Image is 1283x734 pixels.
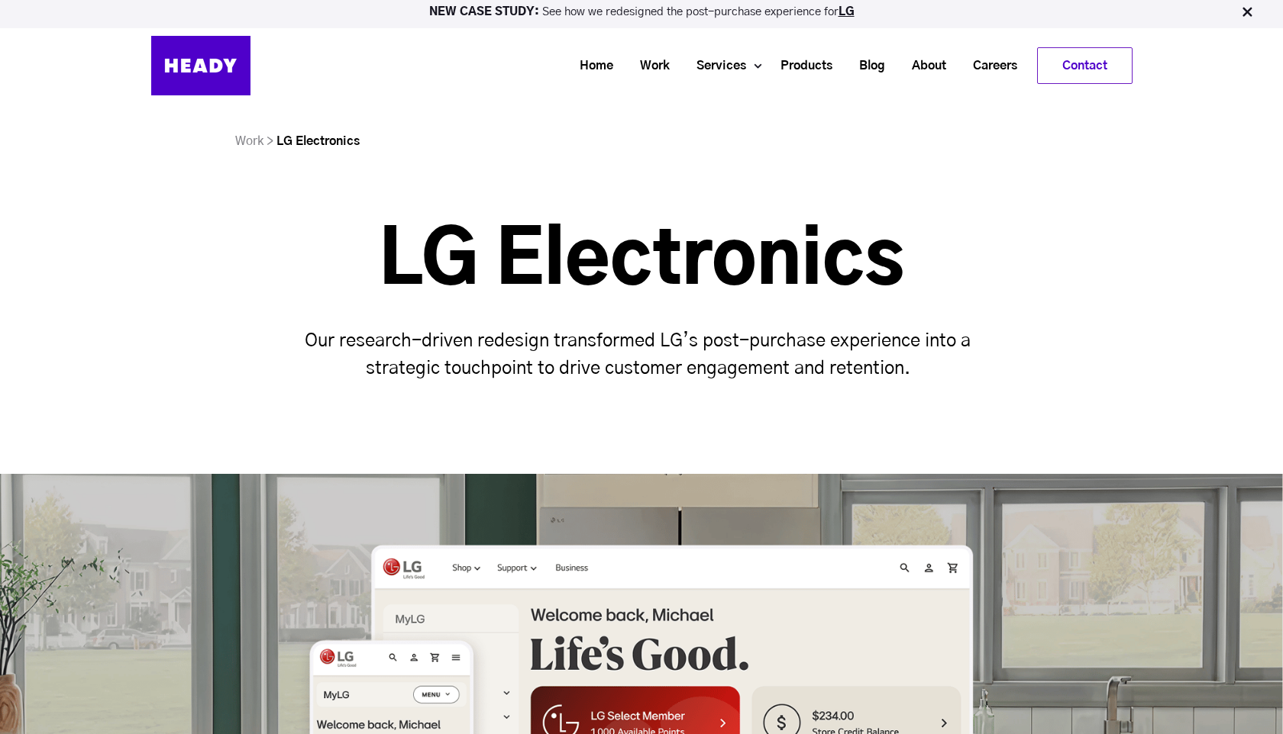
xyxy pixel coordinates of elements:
[621,52,677,80] a: Work
[954,52,1025,80] a: Careers
[893,52,954,80] a: About
[7,6,1276,18] p: See how we redesigned the post-purchase experience for
[761,52,840,80] a: Products
[276,130,360,153] li: LG Electronics
[278,225,1005,298] h1: LG Electronics
[1239,5,1255,20] img: Close Bar
[839,6,855,18] a: LG
[840,52,893,80] a: Blog
[1038,48,1132,83] a: Contact
[429,6,542,18] strong: NEW CASE STUDY:
[266,47,1133,84] div: Navigation Menu
[561,52,621,80] a: Home
[677,52,754,80] a: Services
[151,36,250,95] img: Heady_Logo_Web-01 (1)
[278,327,1005,382] p: Our research-driven redesign transformed LG’s post-purchase experience into a strategic touchpoin...
[235,135,273,147] a: Work >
